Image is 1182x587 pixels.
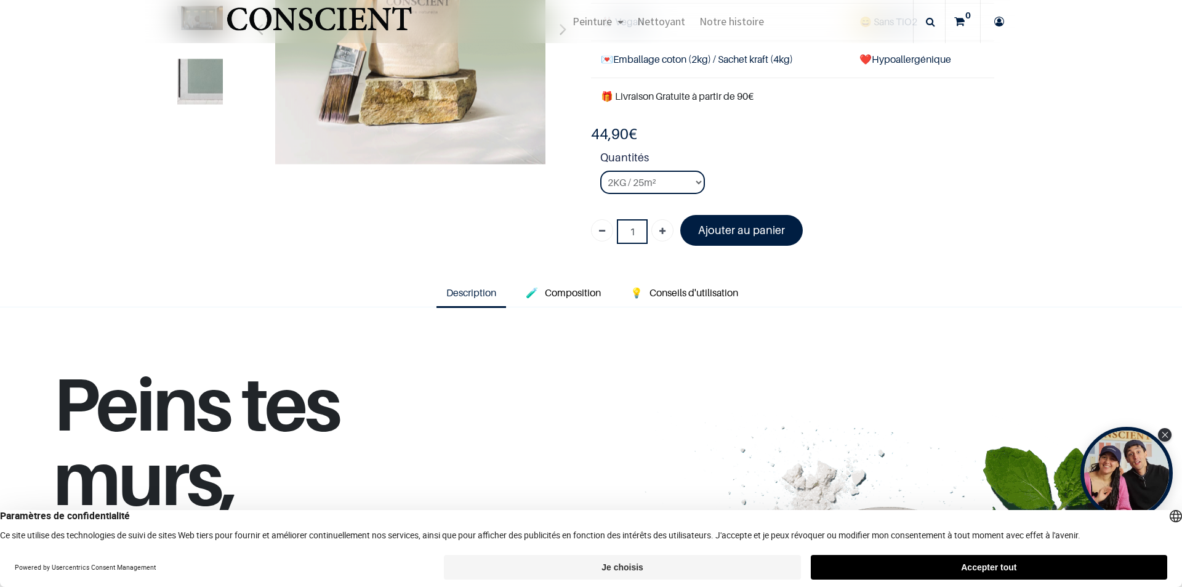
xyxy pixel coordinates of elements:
[1080,427,1173,519] div: Tolstoy bubble widget
[591,125,637,143] b: €
[680,215,803,245] a: Ajouter au panier
[601,53,613,65] span: 💌
[591,219,613,241] a: Supprimer
[1080,427,1173,519] div: Open Tolstoy widget
[850,41,994,78] td: ❤️Hypoallergénique
[600,149,994,171] strong: Quantités
[591,125,629,143] span: 44,90
[446,286,496,299] span: Description
[526,286,538,299] span: 🧪
[651,219,673,241] a: Ajouter
[573,14,612,28] span: Peinture
[637,14,685,28] span: Nettoyant
[591,41,850,78] td: Emballage coton (2kg) / Sachet kraft (4kg)
[698,224,785,237] font: Ajouter au panier
[699,14,764,28] span: Notre histoire
[177,59,223,105] img: Product image
[1080,427,1173,519] div: Open Tolstoy
[601,90,754,102] font: 🎁 Livraison Gratuite à partir de 90€
[630,286,643,299] span: 💡
[962,9,974,22] sup: 0
[649,286,738,299] span: Conseils d'utilisation
[545,286,601,299] span: Composition
[1158,428,1172,442] div: Close Tolstoy widget
[53,366,528,530] h1: Peins tes murs,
